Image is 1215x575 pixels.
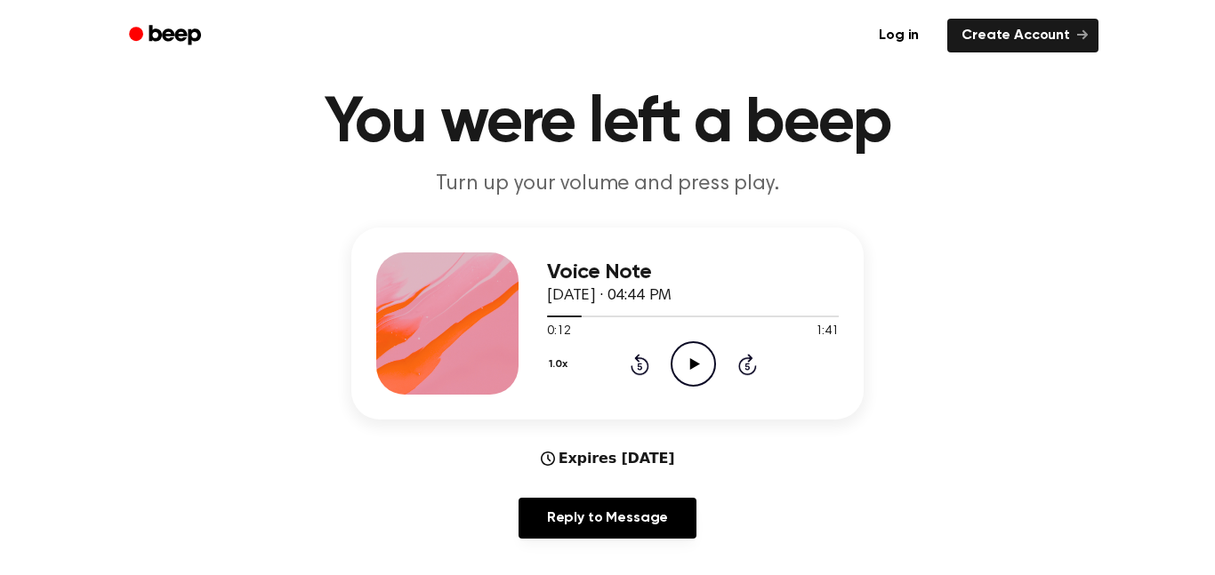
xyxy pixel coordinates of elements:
span: [DATE] · 04:44 PM [547,288,672,304]
a: Reply to Message [519,498,696,539]
span: 1:41 [816,323,839,341]
h3: Voice Note [547,260,839,284]
span: 0:12 [547,323,570,341]
a: Beep [117,19,217,53]
button: 1.0x [547,349,574,379]
h1: You were left a beep [152,92,1063,156]
p: Turn up your volume and press play. [266,170,949,199]
div: Expires [DATE] [541,448,675,469]
a: Log in [861,15,937,56]
a: Create Account [947,19,1098,52]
